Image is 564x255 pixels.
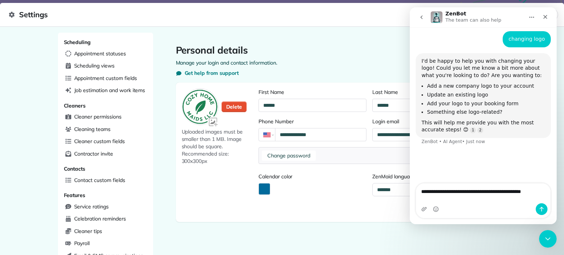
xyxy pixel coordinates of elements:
label: First Name [258,88,366,96]
img: Avatar input [207,116,220,128]
span: Service ratings [74,203,109,210]
span: Cleaner tips [74,227,102,235]
span: Payroll [74,240,90,247]
span: Uploaded images must be smaller than 1 MB. Image should be square. Recommended size: 300x300px [182,128,256,165]
span: Cleaning teams [74,125,111,133]
a: Payroll [62,238,149,249]
span: Scheduling views [74,62,115,69]
label: Phone Number [258,118,366,125]
a: Service ratings [62,201,149,212]
button: Activate Color Picker [258,183,270,195]
a: Job estimation and work items [62,85,149,96]
a: Cleaner permissions [62,112,149,123]
span: Get help from support [185,69,239,77]
span: Appointment custom fields [74,74,137,82]
p: Manage your login and contact information. [176,59,487,66]
span: Features [64,192,86,198]
span: Settings [9,9,547,21]
span: Contacts [64,165,86,172]
a: Celebration reminders [62,214,149,225]
button: Delete [221,101,247,112]
img: Avatar preview [182,89,218,124]
a: Cleaner custom fields [62,136,149,147]
label: Last Name [372,88,480,96]
span: Cleaner custom fields [74,138,125,145]
button: Get help from support [176,69,239,77]
iframe: Intercom live chat [539,230,557,248]
a: Contractor invite [62,149,149,160]
a: Appointment statuses [62,48,149,59]
label: Calendar color [258,173,366,180]
a: Contact custom fields [62,175,149,186]
a: Cleaning teams [62,124,149,135]
span: Delete [226,103,242,110]
span: Appointment statuses [74,50,126,57]
span: Cleaner permissions [74,113,122,120]
h1: Personal details [176,44,487,56]
a: Scheduling views [62,61,149,72]
span: Cleaners [64,102,86,109]
span: Scheduling [64,39,91,45]
button: Change password [262,150,316,161]
iframe: Intercom live chat [410,7,557,224]
span: Contact custom fields [74,176,125,184]
span: Contractor invite [74,150,113,157]
span: Celebration reminders [74,215,126,222]
a: Cleaner tips [62,226,149,237]
a: Appointment custom fields [62,73,149,84]
label: Login email [372,118,480,125]
span: Job estimation and work items [74,87,145,94]
label: ZenMaid language [372,173,480,180]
